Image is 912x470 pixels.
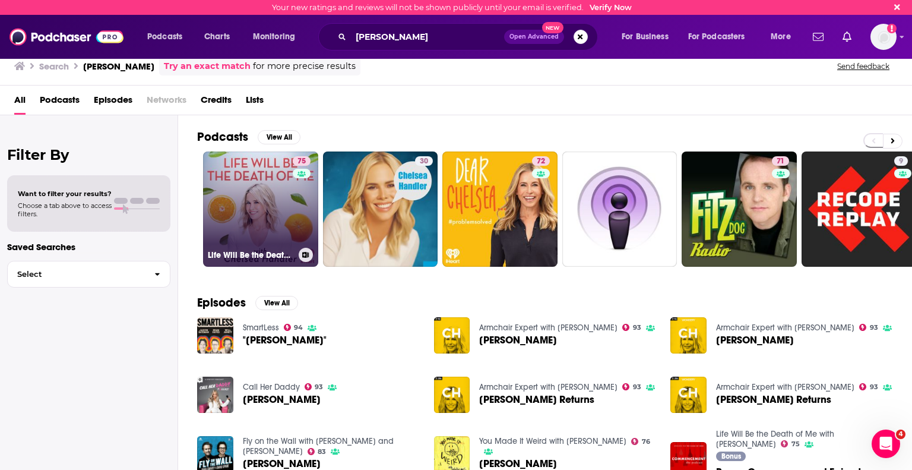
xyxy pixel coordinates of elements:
[318,449,326,455] span: 83
[243,335,327,345] span: "[PERSON_NAME]"
[14,90,26,115] a: All
[315,384,323,390] span: 93
[243,382,300,392] a: Call Her Daddy
[197,317,233,354] img: "Chelsea Handler"
[642,439,650,444] span: 76
[305,383,324,390] a: 93
[479,436,626,446] a: You Made It Weird with Pete Holmes
[721,453,741,460] span: Bonus
[323,152,438,267] a: 30
[680,27,762,46] button: open menu
[479,395,594,405] a: Chelsea Handler Returns
[716,429,834,449] a: Life Will Be the Death of Me with Chelsea Handler
[308,448,327,455] a: 83
[688,29,745,45] span: For Podcasters
[197,295,298,310] a: EpisodesView All
[94,90,132,115] a: Episodes
[40,90,80,115] a: Podcasts
[834,61,893,71] button: Send feedback
[246,90,264,115] a: Lists
[479,459,557,469] span: [PERSON_NAME]
[243,459,321,469] a: Chelsea Handler
[613,27,683,46] button: open menu
[631,438,650,445] a: 76
[537,156,545,168] span: 72
[622,324,641,331] a: 93
[859,324,878,331] a: 93
[294,325,303,330] span: 94
[870,24,897,50] span: Logged in as londonmking
[8,270,145,278] span: Select
[590,3,632,12] a: Verify Now
[243,335,327,345] a: "Chelsea Handler"
[896,430,905,439] span: 4
[420,156,428,168] span: 30
[633,325,641,330] span: 93
[479,335,557,345] a: Chelsea Handler
[18,190,112,198] span: Want to filter your results?
[682,152,797,267] a: 71
[434,377,470,413] img: Chelsea Handler Returns
[197,130,300,144] a: PodcastsView All
[351,27,504,46] input: Search podcasts, credits, & more...
[808,27,828,47] a: Show notifications dropdown
[870,325,878,330] span: 93
[716,335,794,345] a: Chelsea Handler
[243,323,279,333] a: SmartLess
[330,23,609,51] div: Search podcasts, credits, & more...
[781,440,800,447] a: 75
[899,156,903,168] span: 9
[859,383,878,390] a: 93
[243,395,321,405] a: Chelsea Handler
[297,156,306,168] span: 75
[442,152,558,267] a: 72
[197,130,248,144] h2: Podcasts
[504,30,564,44] button: Open AdvancedNew
[83,61,154,72] h3: [PERSON_NAME]
[39,61,69,72] h3: Search
[772,156,789,166] a: 71
[838,27,856,47] a: Show notifications dropdown
[197,295,246,310] h2: Episodes
[479,395,594,405] span: [PERSON_NAME] Returns
[284,324,303,331] a: 94
[670,317,707,354] img: Chelsea Handler
[253,29,295,45] span: Monitoring
[7,146,170,163] h2: Filter By
[415,156,433,166] a: 30
[870,24,897,50] button: Show profile menu
[509,34,559,40] span: Open Advanced
[716,395,831,405] a: Chelsea Handler Returns
[479,323,617,333] a: Armchair Expert with Dax Shepard
[542,22,563,33] span: New
[670,377,707,413] img: Chelsea Handler Returns
[203,152,318,267] a: 75Life Will Be the Death of Me with [PERSON_NAME]
[622,29,669,45] span: For Business
[164,59,251,73] a: Try an exact match
[7,241,170,253] p: Saved Searches
[258,130,300,144] button: View All
[243,395,321,405] span: [PERSON_NAME]
[197,377,233,413] img: Chelsea Handler
[255,296,298,310] button: View All
[253,59,356,73] span: for more precise results
[777,156,784,168] span: 71
[716,335,794,345] span: [PERSON_NAME]
[771,29,791,45] span: More
[139,27,198,46] button: open menu
[622,383,641,390] a: 93
[204,29,230,45] span: Charts
[243,459,321,469] span: [PERSON_NAME]
[762,27,806,46] button: open menu
[9,26,123,48] img: Podchaser - Follow, Share and Rate Podcasts
[147,90,186,115] span: Networks
[532,156,550,166] a: 72
[18,201,112,218] span: Choose a tab above to access filters.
